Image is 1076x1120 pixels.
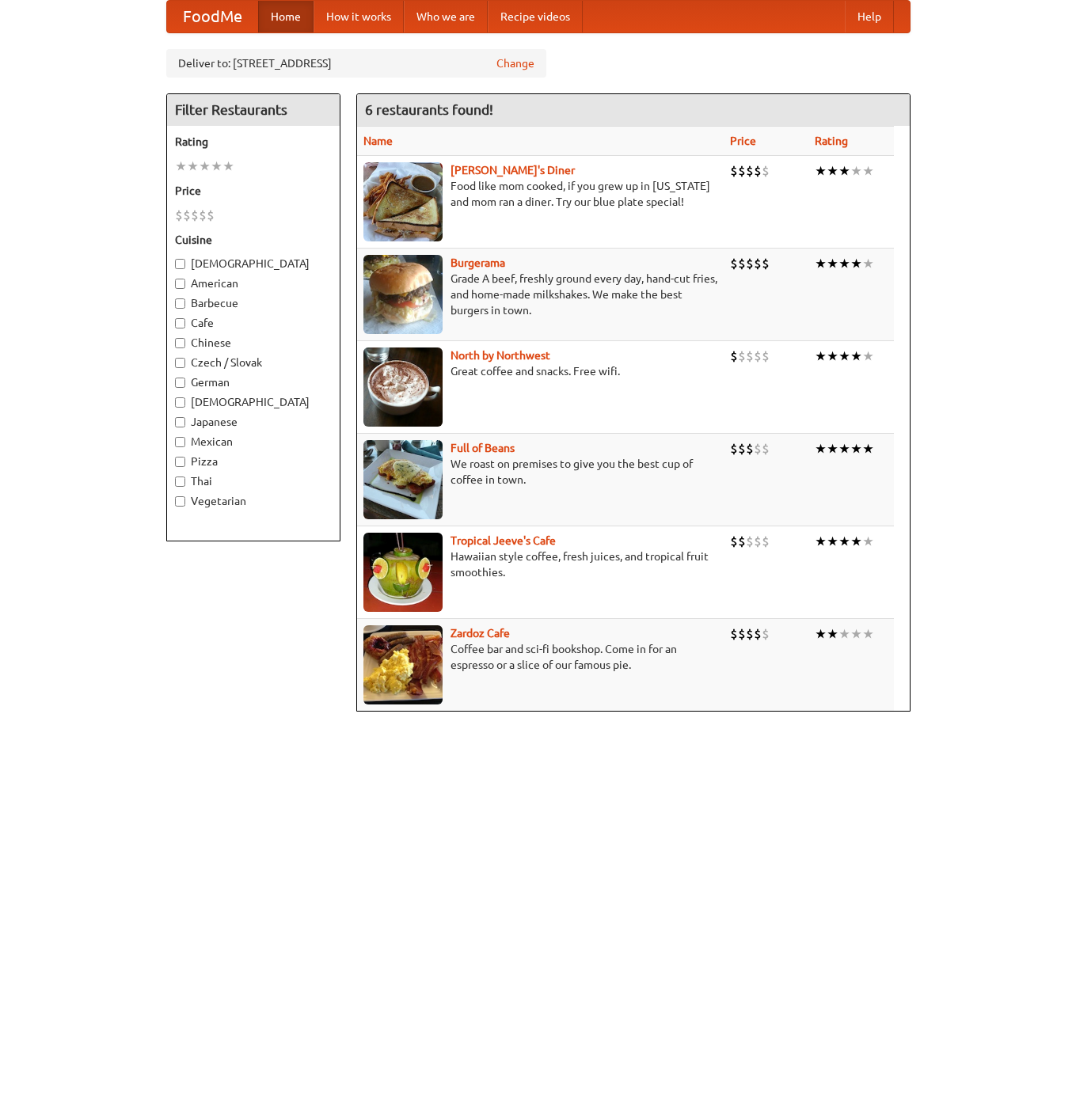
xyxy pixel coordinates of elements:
[175,434,332,450] label: Mexican
[746,533,754,550] li: $
[175,397,185,408] input: [DEMOGRAPHIC_DATA]
[175,134,332,150] h5: Rating
[488,1,583,32] a: Recipe videos
[862,533,874,550] li: ★
[363,271,717,318] p: Grade A beef, freshly ground every day, hand-cut fries, and home-made milkshakes. We make the bes...
[746,255,754,272] li: $
[730,255,738,272] li: $
[762,162,770,180] li: $
[175,378,185,388] input: German
[815,440,827,457] li: ★
[175,158,187,175] li: ★
[746,162,754,180] li: $
[862,162,874,180] li: ★
[738,533,746,550] li: $
[363,641,717,673] p: Coffee bar and sci-fi bookshop. Come in for an espresso or a slice of our famous pie.
[404,1,488,32] a: Who we are
[175,256,332,271] label: [DEMOGRAPHIC_DATA]
[451,534,556,547] a: Tropical Jeeve's Cafe
[754,625,762,643] li: $
[862,440,874,457] li: ★
[815,625,827,643] li: ★
[363,440,443,519] img: beans.jpg
[746,347,754,365] li: $
[838,440,850,457] li: ★
[175,437,185,447] input: Mexican
[451,164,575,177] a: [PERSON_NAME]'s Diner
[175,207,183,224] li: $
[451,442,515,454] a: Full of Beans
[451,627,510,640] a: Zardoz Cafe
[175,476,185,487] input: Thai
[827,162,838,180] li: ★
[222,158,234,175] li: ★
[730,533,738,550] li: $
[258,1,314,32] a: Home
[175,414,332,430] label: Japanese
[175,298,185,309] input: Barbecue
[175,394,332,410] label: [DEMOGRAPHIC_DATA]
[175,493,332,509] label: Vegetarian
[175,295,332,311] label: Barbecue
[754,347,762,365] li: $
[187,158,199,175] li: ★
[738,440,746,457] li: $
[363,255,443,334] img: burgerama.jpg
[815,533,827,550] li: ★
[827,440,838,457] li: ★
[175,496,185,507] input: Vegetarian
[730,440,738,457] li: $
[815,135,848,147] a: Rating
[199,207,207,224] li: $
[363,533,443,612] img: jeeves.jpg
[738,347,746,365] li: $
[191,207,199,224] li: $
[838,255,850,272] li: ★
[451,349,550,362] b: North by Northwest
[827,255,838,272] li: ★
[496,55,534,71] a: Change
[738,162,746,180] li: $
[762,440,770,457] li: $
[175,279,185,289] input: American
[175,454,332,469] label: Pizza
[815,162,827,180] li: ★
[199,158,211,175] li: ★
[845,1,894,32] a: Help
[754,440,762,457] li: $
[175,338,185,348] input: Chinese
[827,347,838,365] li: ★
[211,158,222,175] li: ★
[762,625,770,643] li: $
[850,162,862,180] li: ★
[730,625,738,643] li: $
[175,335,332,351] label: Chinese
[738,625,746,643] li: $
[746,440,754,457] li: $
[363,135,393,147] a: Name
[166,49,546,78] div: Deliver to: [STREET_ADDRESS]
[850,255,862,272] li: ★
[738,255,746,272] li: $
[363,162,443,241] img: sallys.jpg
[363,625,443,704] img: zardoz.jpg
[451,256,505,269] a: Burgerama
[850,533,862,550] li: ★
[762,255,770,272] li: $
[175,259,185,269] input: [DEMOGRAPHIC_DATA]
[762,347,770,365] li: $
[175,318,185,328] input: Cafe
[815,255,827,272] li: ★
[175,183,332,199] h5: Price
[175,473,332,489] label: Thai
[175,275,332,291] label: American
[363,549,717,580] p: Hawaiian style coffee, fresh juices, and tropical fruit smoothies.
[167,94,340,126] h4: Filter Restaurants
[850,440,862,457] li: ★
[850,625,862,643] li: ★
[363,178,717,210] p: Food like mom cooked, if you grew up in [US_STATE] and mom ran a diner. Try our blue plate special!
